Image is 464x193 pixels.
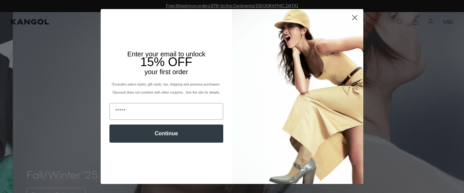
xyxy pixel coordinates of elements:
[109,125,223,143] button: Continue
[144,68,188,76] span: your first order
[232,9,363,184] img: 93be19ad-e773-4382-80b9-c9d740c9197f.jpeg
[111,83,221,94] span: *Excludes select styles, gift cards, tax, shipping and previous purchases. Discount does not comb...
[140,55,192,69] span: 15% OFF
[109,103,223,120] input: Email
[127,50,205,58] span: Enter your email to unlock
[349,12,361,23] button: Close dialog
